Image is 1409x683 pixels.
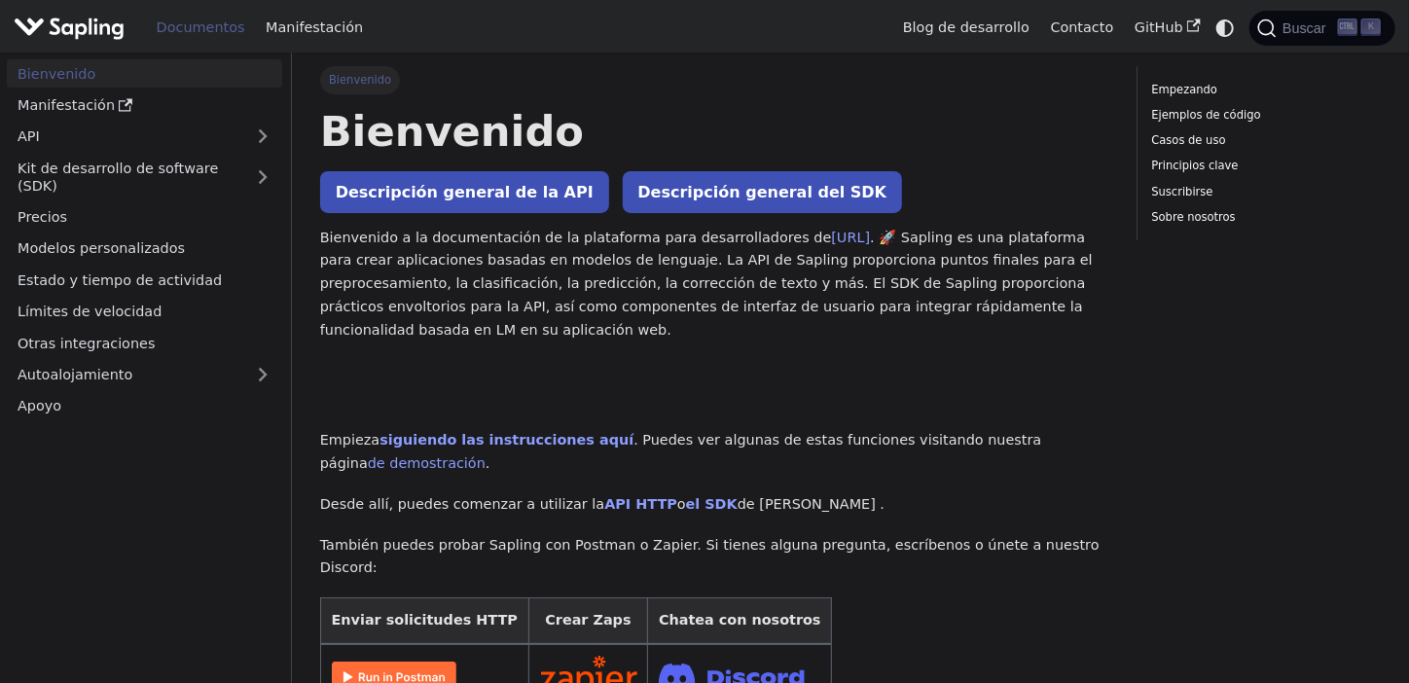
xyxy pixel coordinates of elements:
[320,496,605,512] font: Desde allí, puedes comenzar a utilizar la
[1152,159,1239,172] font: Principios clave
[329,73,391,87] font: Bienvenido
[7,123,243,151] a: API
[18,240,185,256] font: Modelos personalizados
[243,154,282,199] button: Expandir la categoría de la barra lateral 'SDK'
[7,91,282,120] a: Manifestación
[686,496,738,512] a: el SDK
[368,455,486,471] a: de demostración
[255,13,374,43] a: Manifestación
[18,398,61,413] font: Apoyo
[7,154,243,199] a: Kit de desarrollo de software (SDK)
[332,612,518,628] font: Enviar solicitudes HTTP
[7,59,282,88] a: Bienvenido
[18,272,222,288] font: Estado y tiempo de actividad
[157,19,245,35] font: Documentos
[903,19,1030,35] font: Blog de desarrollo
[677,496,686,512] font: o
[7,392,282,420] a: Apoyo
[1361,18,1381,36] kbd: K
[1152,157,1374,175] a: Principios clave
[1152,185,1213,198] font: Suscribirse
[379,432,633,448] a: siguiendo las instrucciones aquí
[1124,13,1210,43] a: GitHub
[1152,208,1374,227] a: Sobre nosotros
[7,203,282,232] a: Precios
[738,496,885,512] font: de [PERSON_NAME] .
[7,361,282,389] a: Autoalojamiento
[320,107,584,156] font: Bienvenido
[336,183,594,201] font: Descripción general de la API
[18,128,40,144] font: API
[7,266,282,294] a: Estado y tiempo de actividad
[18,336,155,351] font: Otras integraciones
[320,230,1093,338] font: . 🚀 Sapling es una plataforma para crear aplicaciones basadas en modelos de lenguaje. La API de S...
[320,230,832,245] font: Bienvenido a la documentación de la plataforma para desarrolladores de
[545,612,631,628] font: Crear Zaps
[18,367,132,382] font: Autoalojamiento
[1152,83,1218,96] font: Empezando
[623,171,903,213] a: Descripción general del SDK
[7,298,282,326] a: Límites de velocidad
[320,171,609,213] a: Descripción general de la API
[1283,20,1326,36] font: Buscar
[1152,131,1374,150] a: Casos de uso
[18,304,162,319] font: Límites de velocidad
[243,123,282,151] button: Expandir la categoría 'API' de la barra lateral
[831,230,870,245] a: [URL]
[18,209,67,225] font: Precios
[1152,106,1374,125] a: Ejemplos de código
[14,14,125,42] img: Sapling.ai
[1135,19,1183,35] font: GitHub
[18,97,115,113] font: Manifestación
[604,496,677,512] a: API HTTP
[1211,14,1240,42] button: Cambiar entre modo oscuro y claro (actualmente modo sistema)
[1152,81,1374,99] a: Empezando
[7,234,282,263] a: Modelos personalizados
[146,13,255,43] a: Documentos
[320,432,379,448] font: Empieza
[1152,210,1236,224] font: Sobre nosotros
[18,161,218,194] font: Kit de desarrollo de software (SDK)
[638,183,887,201] font: Descripción general del SDK
[14,14,131,42] a: Sapling.ai
[892,13,1040,43] a: Blog de desarrollo
[266,19,363,35] font: Manifestación
[320,432,1042,471] font: . Puedes ver algunas de estas funciones visitando nuestra página
[18,66,95,82] font: Bienvenido
[659,612,821,628] font: Chatea con nosotros
[486,455,490,471] font: .
[1152,108,1261,122] font: Ejemplos de código
[320,66,1109,93] nav: Pan rallado
[1152,133,1226,147] font: Casos de uso
[320,537,1100,576] font: También puedes probar Sapling con Postman o Zapier. Si tienes alguna pregunta, escríbenos o únete...
[1152,183,1374,201] a: Suscribirse
[7,329,282,357] a: Otras integraciones
[1051,19,1114,35] font: Contacto
[1040,13,1124,43] a: Contacto
[1249,11,1394,46] button: Buscar (Ctrl+K)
